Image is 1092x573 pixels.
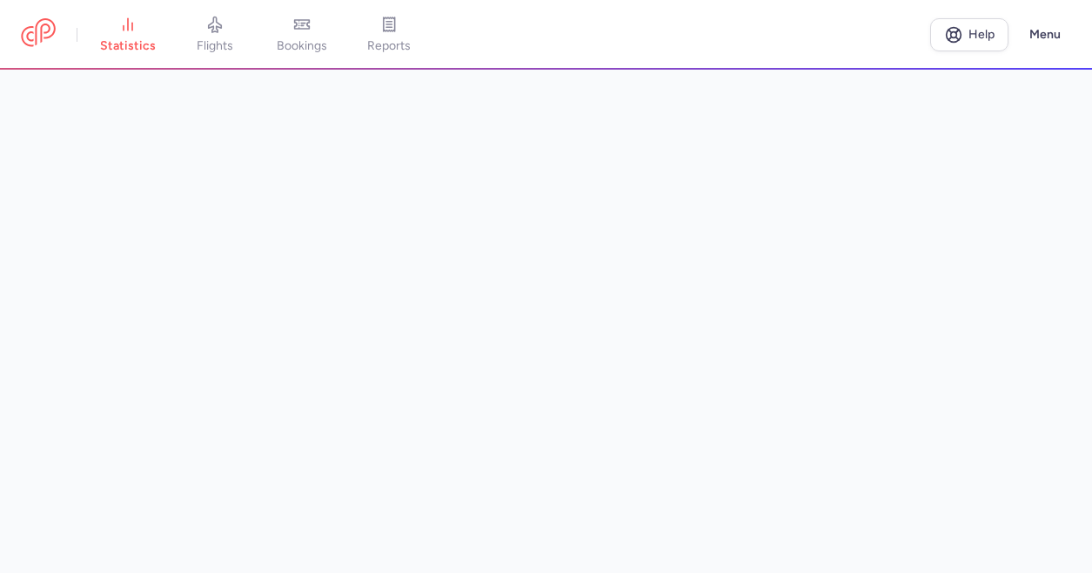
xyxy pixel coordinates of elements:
a: reports [345,16,432,54]
span: Help [968,28,995,41]
button: Menu [1019,18,1071,51]
span: bookings [277,38,327,54]
span: reports [367,38,411,54]
a: statistics [84,16,171,54]
span: flights [197,38,233,54]
a: Help [930,18,1008,51]
span: statistics [100,38,156,54]
a: flights [171,16,258,54]
a: bookings [258,16,345,54]
a: CitizenPlane red outlined logo [21,18,56,51]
